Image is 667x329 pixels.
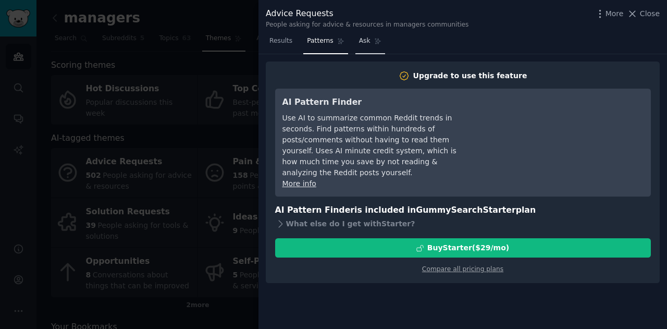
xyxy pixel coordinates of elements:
[282,113,473,178] div: Use AI to summarize common Reddit trends in seconds. Find patterns within hundreds of posts/comme...
[275,238,651,258] button: BuyStarter($29/mo)
[627,8,660,19] button: Close
[640,8,660,19] span: Close
[427,242,509,253] div: Buy Starter ($ 29 /mo )
[413,70,527,81] div: Upgrade to use this feature
[266,7,469,20] div: Advice Requests
[282,179,316,188] a: More info
[355,33,385,54] a: Ask
[275,204,651,217] h3: AI Pattern Finder is included in plan
[269,36,292,46] span: Results
[422,265,503,273] a: Compare all pricing plans
[416,205,515,215] span: GummySearch Starter
[487,96,644,174] iframe: YouTube video player
[282,96,473,109] h3: AI Pattern Finder
[606,8,624,19] span: More
[303,33,348,54] a: Patterns
[266,33,296,54] a: Results
[275,216,651,231] div: What else do I get with Starter ?
[307,36,333,46] span: Patterns
[266,20,469,30] div: People asking for advice & resources in managers communities
[595,8,624,19] button: More
[359,36,370,46] span: Ask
